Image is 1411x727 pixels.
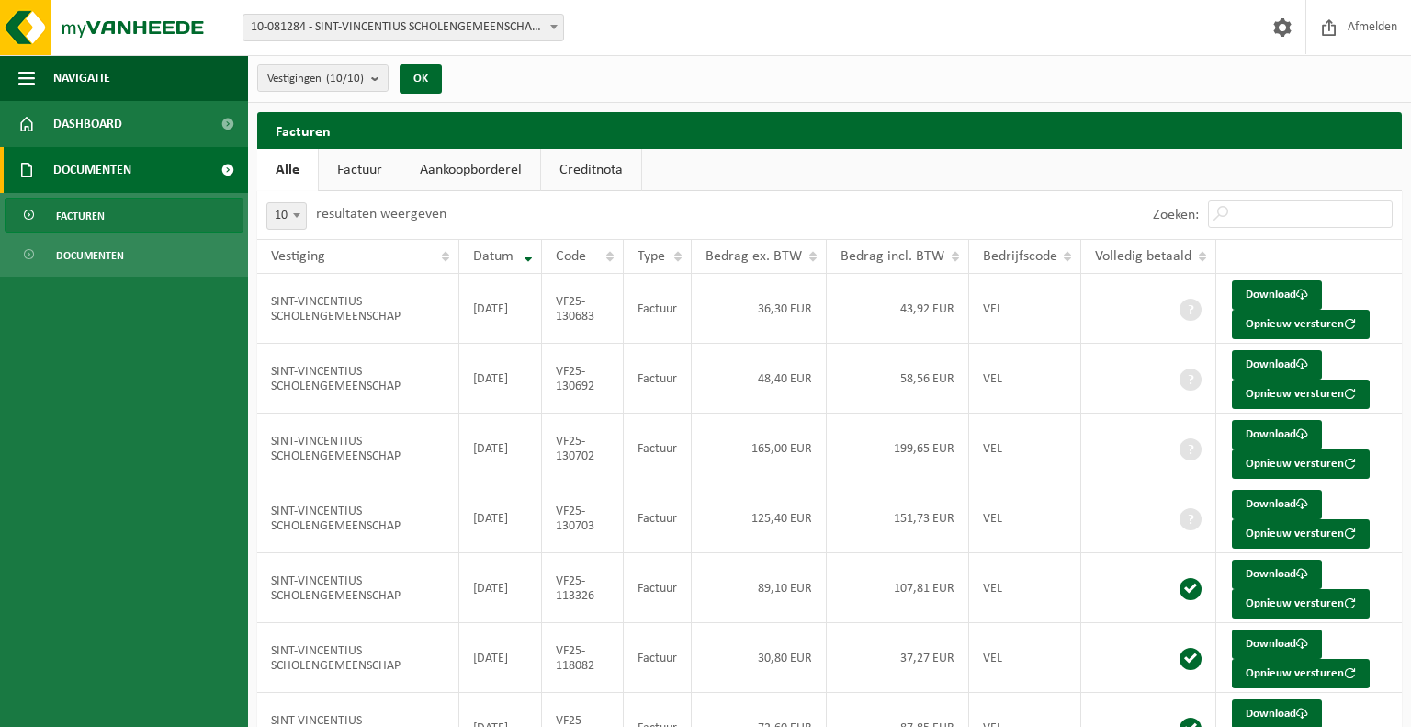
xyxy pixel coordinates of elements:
span: Dashboard [53,101,122,147]
a: Download [1232,490,1322,519]
span: Volledig betaald [1095,249,1191,264]
td: 107,81 EUR [827,553,969,623]
button: Opnieuw versturen [1232,659,1370,688]
a: Facturen [5,198,243,233]
td: SINT-VINCENTIUS SCHOLENGEMEENSCHAP [257,553,459,623]
td: SINT-VINCENTIUS SCHOLENGEMEENSCHAP [257,274,459,344]
td: 36,30 EUR [692,274,827,344]
button: Opnieuw versturen [1232,449,1370,479]
span: Bedrijfscode [983,249,1057,264]
span: 10 [266,202,307,230]
span: Type [638,249,665,264]
span: 10-081284 - SINT-VINCENTIUS SCHOLENGEMEENSCHAP - MENEN [243,14,564,41]
span: Code [556,249,586,264]
span: Navigatie [53,55,110,101]
td: VEL [969,274,1082,344]
button: Opnieuw versturen [1232,589,1370,619]
td: VF25-118082 [542,623,624,693]
td: VEL [969,414,1082,483]
td: Factuur [624,344,692,414]
a: Download [1232,630,1322,659]
td: 151,73 EUR [827,483,969,553]
label: Zoeken: [1153,208,1199,222]
a: Aankoopborderel [401,149,540,191]
td: 125,40 EUR [692,483,827,553]
td: Factuur [624,274,692,344]
td: [DATE] [459,414,542,483]
span: Vestiging [271,249,325,264]
button: Vestigingen(10/10) [257,64,389,92]
td: VF25-130692 [542,344,624,414]
td: 58,56 EUR [827,344,969,414]
a: Download [1232,420,1322,449]
a: Alle [257,149,318,191]
a: Download [1232,350,1322,380]
span: Facturen [56,199,105,233]
td: [DATE] [459,483,542,553]
td: VEL [969,553,1082,623]
td: VF25-113326 [542,553,624,623]
a: Factuur [319,149,401,191]
span: Datum [473,249,514,264]
label: resultaten weergeven [316,207,446,222]
td: 199,65 EUR [827,414,969,483]
td: 89,10 EUR [692,553,827,623]
span: Vestigingen [267,65,364,93]
td: VEL [969,483,1082,553]
a: Download [1232,280,1322,310]
td: 37,27 EUR [827,623,969,693]
td: Factuur [624,623,692,693]
td: SINT-VINCENTIUS SCHOLENGEMEENSCHAP [257,344,459,414]
td: VEL [969,623,1082,693]
td: 43,92 EUR [827,274,969,344]
count: (10/10) [326,73,364,85]
td: VF25-130702 [542,414,624,483]
span: Bedrag ex. BTW [705,249,802,264]
td: [DATE] [459,623,542,693]
td: VF25-130683 [542,274,624,344]
button: OK [400,64,442,94]
td: [DATE] [459,553,542,623]
button: Opnieuw versturen [1232,310,1370,339]
td: VF25-130703 [542,483,624,553]
h2: Facturen [257,112,349,148]
td: 165,00 EUR [692,414,827,483]
td: [DATE] [459,274,542,344]
td: [DATE] [459,344,542,414]
td: Factuur [624,553,692,623]
span: Bedrag incl. BTW [841,249,944,264]
span: Documenten [53,147,131,193]
button: Opnieuw versturen [1232,519,1370,549]
td: VEL [969,344,1082,414]
span: Documenten [56,238,124,273]
td: 30,80 EUR [692,623,827,693]
span: 10 [267,203,306,229]
a: Creditnota [541,149,641,191]
td: SINT-VINCENTIUS SCHOLENGEMEENSCHAP [257,483,459,553]
td: SINT-VINCENTIUS SCHOLENGEMEENSCHAP [257,623,459,693]
button: Opnieuw versturen [1232,380,1370,409]
td: Factuur [624,483,692,553]
span: 10-081284 - SINT-VINCENTIUS SCHOLENGEMEENSCHAP - MENEN [243,15,563,40]
a: Documenten [5,237,243,272]
td: 48,40 EUR [692,344,827,414]
td: Factuur [624,414,692,483]
td: SINT-VINCENTIUS SCHOLENGEMEENSCHAP [257,414,459,483]
a: Download [1232,560,1322,589]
